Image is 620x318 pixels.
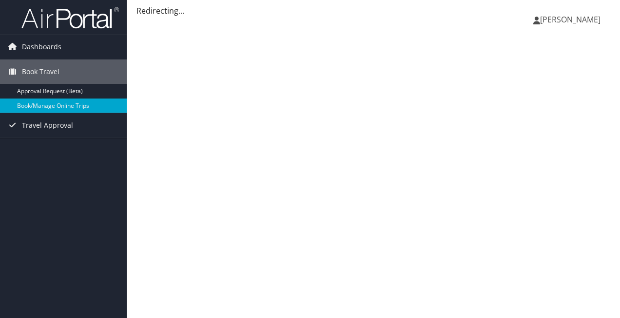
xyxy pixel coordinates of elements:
[21,6,119,29] img: airportal-logo.png
[533,5,610,34] a: [PERSON_NAME]
[22,35,61,59] span: Dashboards
[22,113,73,138] span: Travel Approval
[540,14,601,25] span: [PERSON_NAME]
[22,60,59,84] span: Book Travel
[136,5,610,17] div: Redirecting...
